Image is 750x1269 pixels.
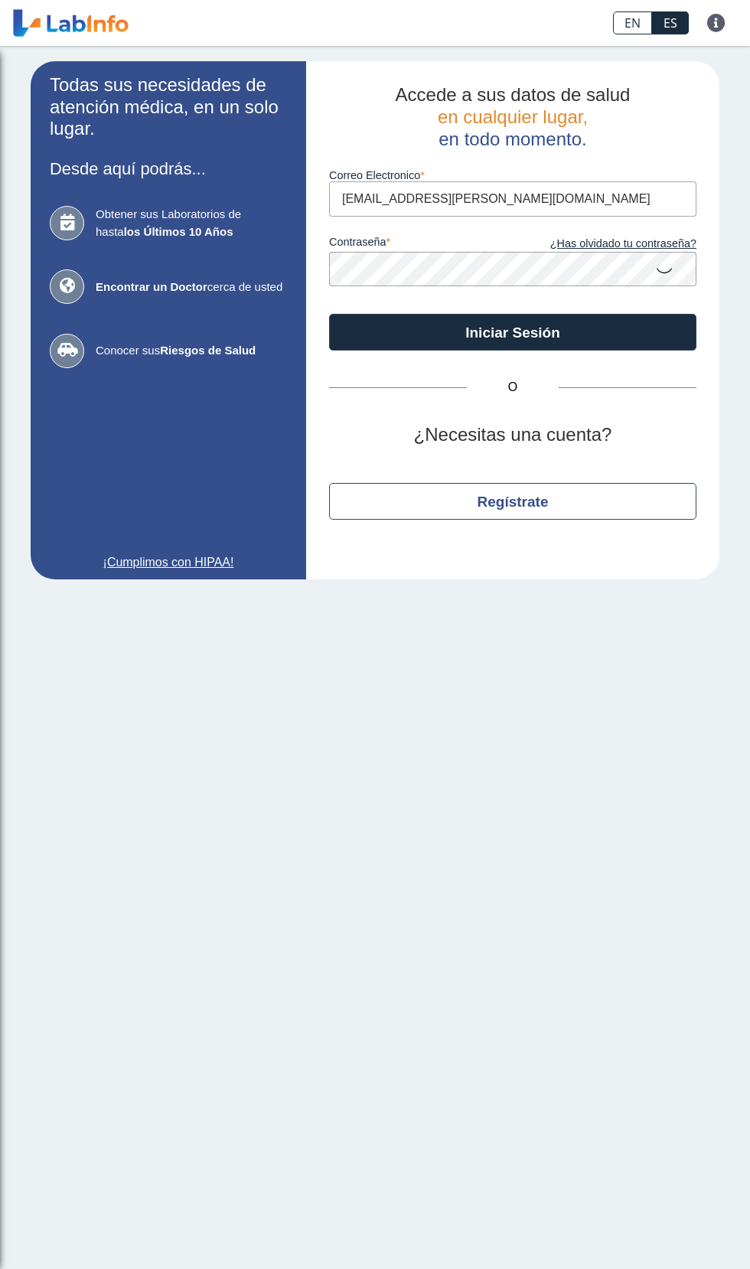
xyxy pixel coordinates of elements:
[396,84,631,105] span: Accede a sus datos de salud
[329,169,696,181] label: Correo Electronico
[613,11,652,34] a: EN
[124,225,233,238] b: los Últimos 10 Años
[50,553,287,572] a: ¡Cumplimos con HIPAA!
[652,11,689,34] a: ES
[160,344,256,357] b: Riesgos de Salud
[438,106,588,127] span: en cualquier lugar,
[329,236,513,253] label: contraseña
[50,159,287,178] h3: Desde aquí podrás...
[96,279,287,296] span: cerca de usted
[329,424,696,446] h2: ¿Necesitas una cuenta?
[50,74,287,140] h2: Todas sus necesidades de atención médica, en un solo lugar.
[96,206,287,240] span: Obtener sus Laboratorios de hasta
[439,129,586,149] span: en todo momento.
[467,378,559,396] span: O
[329,483,696,520] button: Regístrate
[96,280,207,293] b: Encontrar un Doctor
[329,314,696,351] button: Iniciar Sesión
[513,236,696,253] a: ¿Has olvidado tu contraseña?
[96,342,287,360] span: Conocer sus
